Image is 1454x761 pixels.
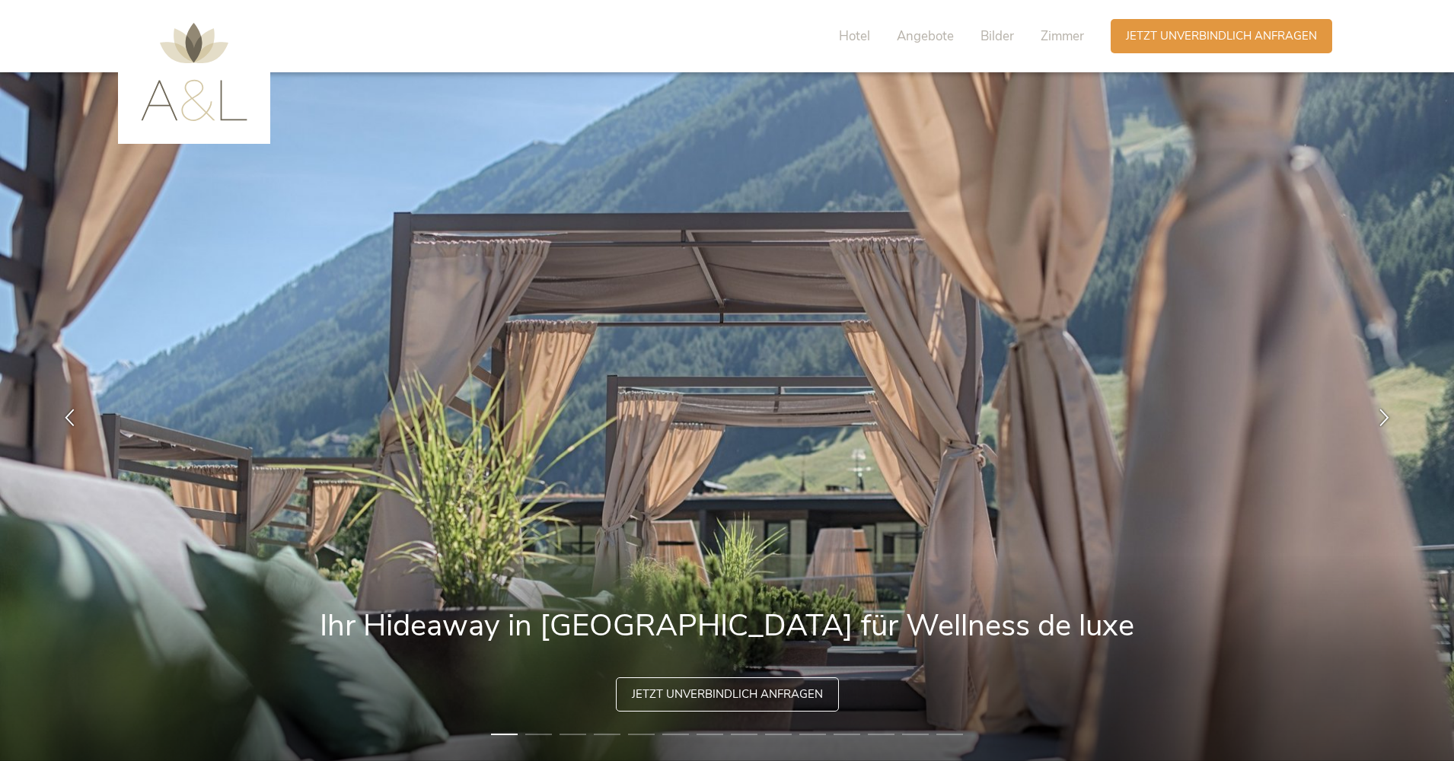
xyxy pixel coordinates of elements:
[897,27,954,45] span: Angebote
[1041,27,1084,45] span: Zimmer
[839,27,870,45] span: Hotel
[980,27,1014,45] span: Bilder
[1126,28,1317,44] span: Jetzt unverbindlich anfragen
[141,23,247,121] img: AMONTI & LUNARIS Wellnessresort
[632,686,823,702] span: Jetzt unverbindlich anfragen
